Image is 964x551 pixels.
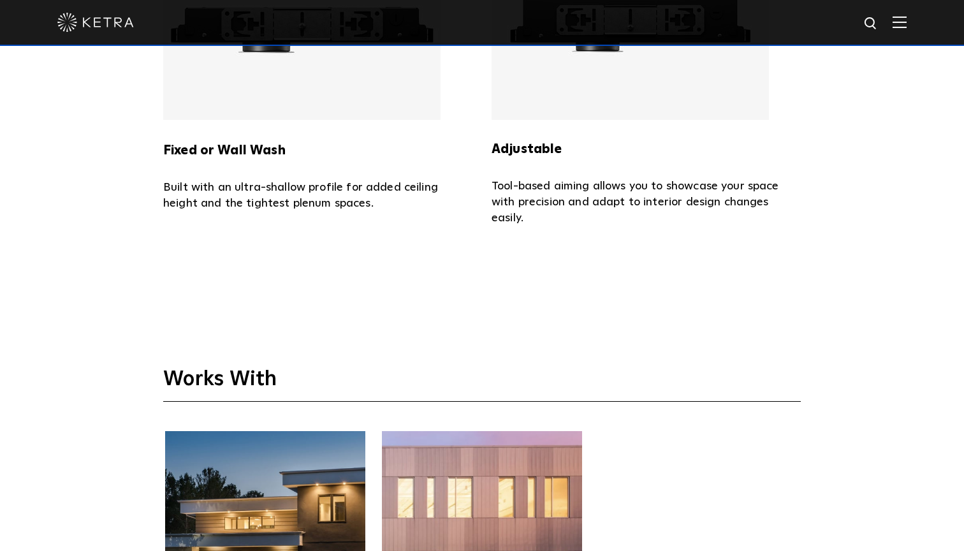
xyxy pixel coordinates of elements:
strong: Fixed or Wall Wash [163,144,286,157]
img: ketra-logo-2019-white [57,13,134,32]
strong: Adjustable [492,143,562,156]
p: Tool-based aiming allows you to showcase your space with precision and adapt to interior design c... [492,179,801,226]
p: Built with an ultra-shallow profile for added ceiling height and the tightest plenum spaces. [163,180,472,212]
h3: Works With [163,367,801,402]
img: Hamburger%20Nav.svg [893,16,907,28]
img: search icon [863,16,879,32]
